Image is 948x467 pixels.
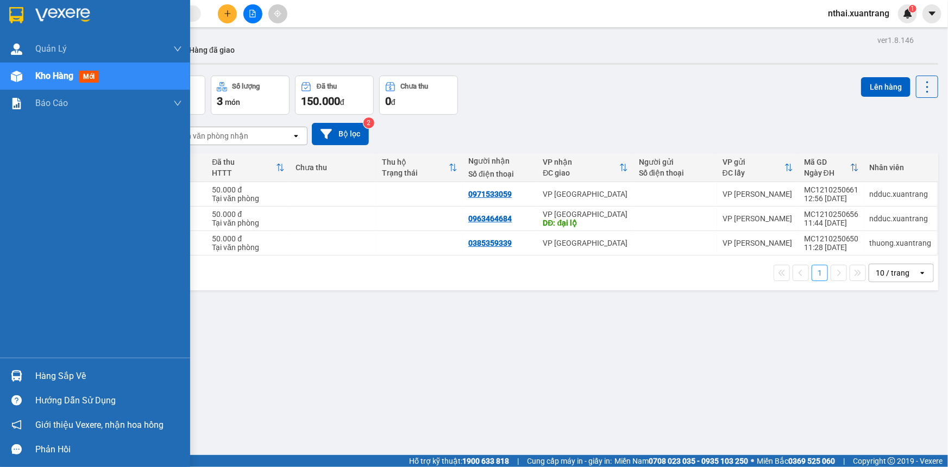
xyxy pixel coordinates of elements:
[35,368,182,384] div: Hàng sắp về
[543,210,628,219] div: VP [GEOGRAPHIC_DATA]
[843,455,845,467] span: |
[225,98,240,107] span: món
[468,239,512,247] div: 0385359339
[468,170,532,178] div: Số điện thoại
[11,98,22,109] img: solution-icon
[11,370,22,382] img: warehouse-icon
[11,420,22,430] span: notification
[211,76,290,115] button: Số lượng3món
[639,158,712,166] div: Người gửi
[812,265,828,281] button: 1
[870,239,932,247] div: thuong.xuantrang
[723,169,784,177] div: ĐC lấy
[218,4,237,23] button: plus
[376,153,463,182] th: Toggle SortBy
[274,10,281,17] span: aim
[717,153,799,182] th: Toggle SortBy
[212,169,276,177] div: HTTT
[35,96,68,110] span: Báo cáo
[861,77,911,97] button: Lên hàng
[804,210,859,219] div: MC1210250656
[233,83,260,90] div: Số lượng
[382,158,449,166] div: Thu hộ
[301,95,340,108] span: 150.000
[11,43,22,55] img: warehouse-icon
[35,71,73,81] span: Kho hàng
[723,190,793,198] div: VP [PERSON_NAME]
[212,210,285,219] div: 50.000 đ
[363,117,374,128] sup: 2
[527,455,612,467] span: Cung cấp máy in - giấy in:
[517,455,519,467] span: |
[543,239,628,247] div: VP [GEOGRAPHIC_DATA]
[788,457,835,465] strong: 0369 525 060
[268,4,287,23] button: aim
[385,95,391,108] span: 0
[296,163,371,172] div: Chưa thu
[804,194,859,203] div: 12:56 [DATE]
[870,163,932,172] div: Nhân viên
[909,5,916,13] sup: 1
[757,455,835,467] span: Miền Bắc
[382,169,449,177] div: Trạng thái
[212,234,285,243] div: 50.000 đ
[903,9,913,18] img: icon-new-feature
[249,10,256,17] span: file-add
[870,190,932,198] div: ndduc.xuantrang
[723,214,793,223] div: VP [PERSON_NAME]
[35,441,182,458] div: Phản hồi
[173,130,248,141] div: Chọn văn phòng nhận
[543,190,628,198] div: VP [GEOGRAPHIC_DATA]
[79,71,99,83] span: mới
[212,194,285,203] div: Tại văn phòng
[173,99,182,108] span: down
[212,185,285,194] div: 50.000 đ
[11,71,22,82] img: warehouse-icon
[317,83,337,90] div: Đã thu
[212,219,285,227] div: Tại văn phòng
[409,455,509,467] span: Hỗ trợ kỹ thuật:
[804,169,850,177] div: Ngày ĐH
[888,457,895,465] span: copyright
[295,76,374,115] button: Đã thu150.000đ
[876,267,909,278] div: 10 / trang
[911,5,914,13] span: 1
[804,234,859,243] div: MC1210250650
[212,158,276,166] div: Đã thu
[649,457,748,465] strong: 0708 023 035 - 0935 103 250
[173,45,182,53] span: down
[877,34,914,46] div: ver 1.8.146
[243,4,262,23] button: file-add
[614,455,748,467] span: Miền Nam
[292,132,300,140] svg: open
[468,190,512,198] div: 0971533059
[543,169,619,177] div: ĐC giao
[11,395,22,406] span: question-circle
[180,37,243,63] button: Hàng đã giao
[799,153,864,182] th: Toggle SortBy
[35,42,67,55] span: Quản Lý
[918,269,927,277] svg: open
[819,7,898,20] span: nthai.xuantrang
[379,76,458,115] button: Chưa thu0đ
[11,444,22,454] span: message
[922,4,941,23] button: caret-down
[340,98,344,107] span: đ
[9,7,23,23] img: logo-vxr
[870,214,932,223] div: ndduc.xuantrang
[35,418,164,432] span: Giới thiệu Vexere, nhận hoa hồng
[538,153,633,182] th: Toggle SortBy
[804,185,859,194] div: MC1210250661
[224,10,231,17] span: plus
[751,459,754,463] span: ⚪️
[35,393,182,409] div: Hướng dẫn sử dụng
[217,95,223,108] span: 3
[391,98,395,107] span: đ
[543,219,628,227] div: DĐ: đại lộ
[468,214,512,223] div: 0963464684
[468,157,532,165] div: Người nhận
[401,83,429,90] div: Chưa thu
[804,158,850,166] div: Mã GD
[723,239,793,247] div: VP [PERSON_NAME]
[927,9,937,18] span: caret-down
